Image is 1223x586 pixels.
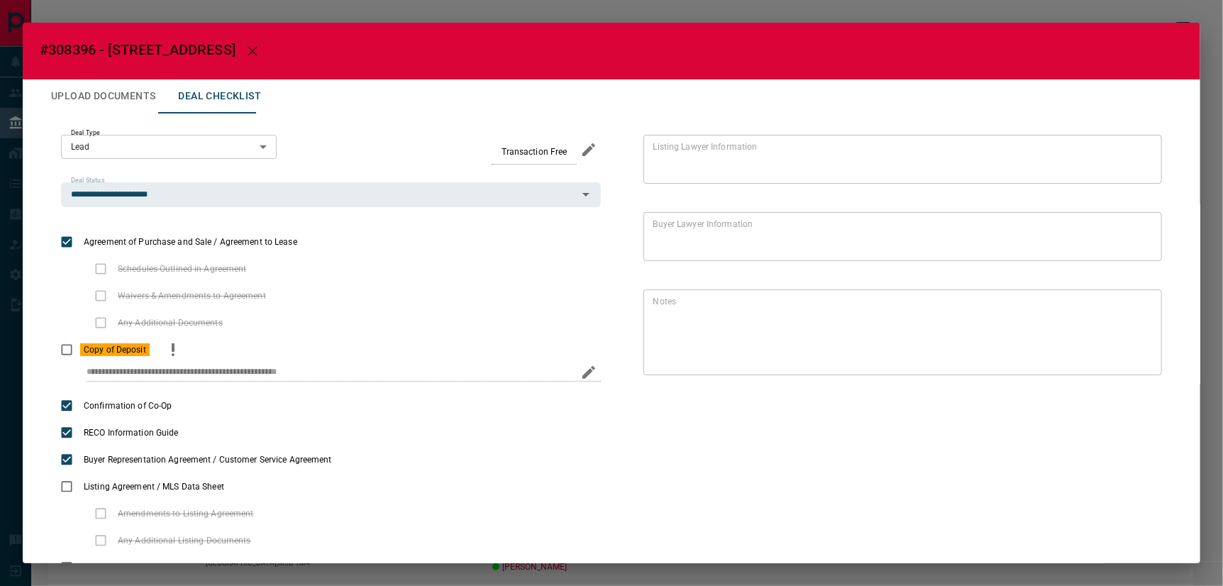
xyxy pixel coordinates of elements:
[80,399,175,412] span: Confirmation of Co-Op
[80,453,336,466] span: Buyer Representation Agreement / Customer Service Agreement
[653,296,1146,370] textarea: text field
[40,41,236,58] span: #308396 - [STREET_ADDRESS]
[114,507,258,520] span: Amendments to Listing Agreement
[161,336,185,363] button: priority
[114,262,250,275] span: Schedules Outlined in Agreement
[40,79,167,114] button: Upload Documents
[653,219,1146,255] textarea: text field
[80,236,301,248] span: Agreement of Purchase and Sale / Agreement to Lease
[80,480,228,493] span: Listing Agreement / MLS Data Sheet
[80,561,123,574] span: FINTRAC
[71,128,100,138] label: Deal Type
[577,360,601,385] button: edit
[114,316,226,329] span: Any Additional Documents
[87,363,571,382] input: checklist input
[114,534,255,547] span: Any Additional Listing Documents
[577,138,601,162] button: edit
[71,176,104,185] label: Deal Status
[114,289,270,302] span: Waivers & Amendments to Agreement
[80,426,182,439] span: RECO Information Guide
[167,79,272,114] button: Deal Checklist
[653,141,1146,178] textarea: text field
[576,184,596,204] button: Open
[80,343,150,356] span: Copy of Deposit
[61,135,277,159] div: Lead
